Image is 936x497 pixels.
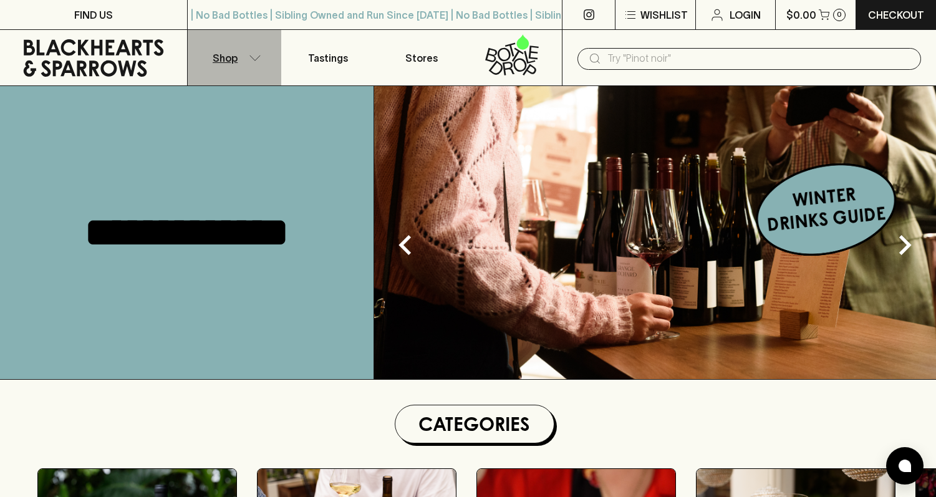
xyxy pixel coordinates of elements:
[899,460,911,472] img: bubble-icon
[380,220,430,270] button: Previous
[837,11,842,18] p: 0
[188,30,281,85] button: Shop
[74,7,113,22] p: FIND US
[880,220,930,270] button: Next
[374,86,936,379] img: optimise
[640,7,688,22] p: Wishlist
[400,410,549,438] h1: Categories
[607,49,911,69] input: Try "Pinot noir"
[730,7,761,22] p: Login
[786,7,816,22] p: $0.00
[281,30,375,85] a: Tastings
[375,30,468,85] a: Stores
[405,51,438,65] p: Stores
[868,7,924,22] p: Checkout
[308,51,348,65] p: Tastings
[213,51,238,65] p: Shop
